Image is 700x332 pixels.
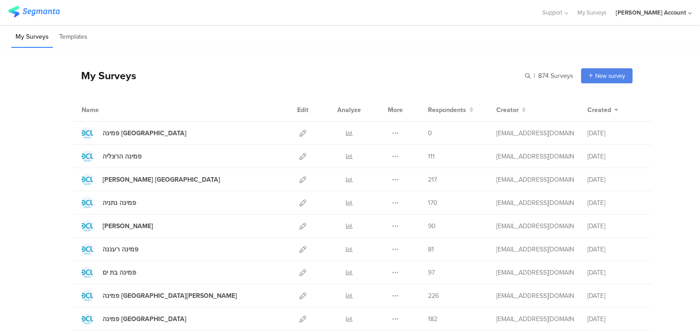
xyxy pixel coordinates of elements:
[496,152,574,161] div: odelya@ifocus-r.com
[293,98,313,121] div: Edit
[428,152,435,161] span: 111
[103,152,142,161] div: פמינה הרצליה
[82,220,153,232] a: [PERSON_NAME]
[428,314,437,324] span: 182
[587,245,642,254] div: [DATE]
[587,175,642,184] div: [DATE]
[82,197,136,209] a: פמינה נתניה
[428,175,437,184] span: 217
[55,26,92,48] li: Templates
[538,71,573,81] span: 874 Surveys
[496,245,574,254] div: odelya@ifocus-r.com
[428,245,434,254] span: 81
[82,266,136,278] a: פמינה בת ים
[103,198,136,208] div: פמינה נתניה
[82,105,136,115] div: Name
[496,105,519,115] span: Creator
[542,8,562,17] span: Support
[496,105,526,115] button: Creator
[103,128,186,138] div: פמינה אשדוד
[103,291,237,301] div: פמינה פתח תקווה
[496,175,574,184] div: odelya@ifocus-r.com
[428,198,437,208] span: 170
[496,291,574,301] div: odelya@ifocus-r.com
[587,105,611,115] span: Created
[82,313,186,325] a: פמינה [GEOGRAPHIC_DATA]
[496,128,574,138] div: odelya@ifocus-r.com
[82,290,237,301] a: פמינה [GEOGRAPHIC_DATA][PERSON_NAME]
[587,128,642,138] div: [DATE]
[82,127,186,139] a: פמינה [GEOGRAPHIC_DATA]
[532,71,536,81] span: |
[428,105,466,115] span: Respondents
[587,314,642,324] div: [DATE]
[496,221,574,231] div: odelya@ifocus-r.com
[11,26,53,48] li: My Surveys
[428,268,435,277] span: 97
[428,221,436,231] span: 90
[82,174,220,185] a: [PERSON_NAME] [GEOGRAPHIC_DATA]
[428,128,432,138] span: 0
[103,221,153,231] div: פמינה אשקלון
[103,314,186,324] div: פמינה באר שבע
[616,8,686,17] div: [PERSON_NAME] Account
[595,72,625,80] span: New survey
[587,268,642,277] div: [DATE]
[103,245,139,254] div: פמינה רעננה
[587,198,642,208] div: [DATE]
[335,98,363,121] div: Analyze
[386,98,405,121] div: More
[8,6,60,17] img: segmanta logo
[587,221,642,231] div: [DATE]
[82,150,142,162] a: פמינה הרצליה
[103,175,220,184] div: פמינה גרנד קניון חיפה
[103,268,136,277] div: פמינה בת ים
[72,68,136,83] div: My Surveys
[496,314,574,324] div: odelya@ifocus-r.com
[496,268,574,277] div: odelya@ifocus-r.com
[587,291,642,301] div: [DATE]
[587,105,618,115] button: Created
[428,105,474,115] button: Respondents
[496,198,574,208] div: odelya@ifocus-r.com
[428,291,439,301] span: 226
[82,243,139,255] a: פמינה רעננה
[587,152,642,161] div: [DATE]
